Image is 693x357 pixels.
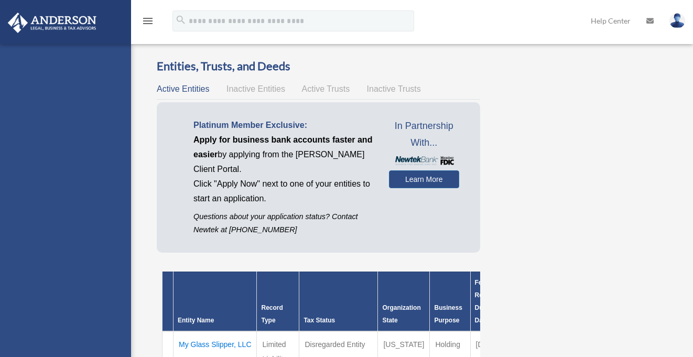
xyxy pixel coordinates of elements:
[142,18,154,27] a: menu
[389,118,459,151] span: In Partnership With...
[174,272,257,331] th: Entity Name
[367,84,421,93] span: Inactive Trusts
[142,15,154,27] i: menu
[157,58,480,74] h3: Entities, Trusts, and Deeds
[389,170,459,188] a: Learn More
[193,118,373,133] p: Platinum Member Exclusive:
[175,14,187,26] i: search
[193,133,373,177] p: by applying from the [PERSON_NAME] Client Portal.
[193,135,372,159] span: Apply for business bank accounts faster and easier
[193,177,373,206] p: Click "Apply Now" next to one of your entities to start an application.
[5,13,100,33] img: Anderson Advisors Platinum Portal
[257,272,299,331] th: Record Type
[299,272,378,331] th: Tax Status
[669,13,685,28] img: User Pic
[394,156,454,165] img: NewtekBankLogoSM.png
[470,272,504,331] th: Federal Return Due Date
[378,272,430,331] th: Organization State
[193,210,373,236] p: Questions about your application status? Contact Newtek at [PHONE_NUMBER]
[430,272,470,331] th: Business Purpose
[157,84,209,93] span: Active Entities
[302,84,350,93] span: Active Trusts
[226,84,285,93] span: Inactive Entities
